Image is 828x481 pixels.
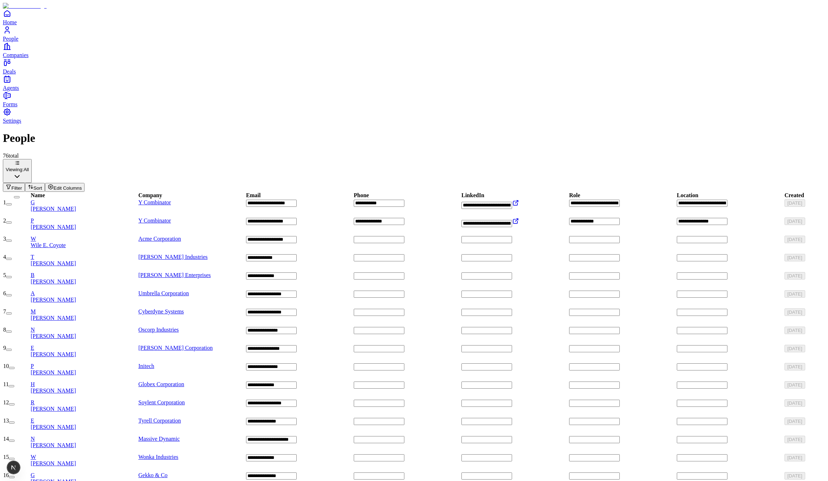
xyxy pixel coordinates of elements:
[3,68,16,75] span: Deals
[31,442,76,448] span: [PERSON_NAME]
[784,327,805,334] button: [DATE]
[31,327,138,339] a: N[PERSON_NAME]
[31,192,45,199] div: Name
[3,308,6,314] span: 7
[31,333,76,339] span: [PERSON_NAME]
[31,381,138,394] a: H[PERSON_NAME]
[138,236,181,242] a: Acme Corporation
[784,254,805,261] button: [DATE]
[31,315,76,321] span: [PERSON_NAME]
[784,236,805,243] button: [DATE]
[784,345,805,352] button: [DATE]
[31,290,138,297] div: A
[138,218,171,224] a: Y Combinator
[31,363,138,376] a: P[PERSON_NAME]
[138,290,189,296] a: Umbrella Corporation
[3,199,6,205] span: 1
[34,185,42,191] span: Sort
[3,183,25,192] button: Filter
[138,254,208,260] a: [PERSON_NAME] Industries
[31,424,76,430] span: [PERSON_NAME]
[3,418,9,424] span: 13
[784,418,805,425] button: [DATE]
[138,418,181,424] span: Tyrell Corporation
[3,36,19,42] span: People
[677,192,698,199] div: Location
[3,454,9,460] span: 15
[138,308,184,314] span: Cyberdyne Systems
[784,218,805,225] button: [DATE]
[31,454,138,460] div: W
[138,436,180,442] a: Massive Dynamic
[138,381,184,387] a: Globex Corporation
[31,199,138,212] a: G[PERSON_NAME]
[3,108,825,124] a: Settings
[784,308,805,316] button: [DATE]
[3,26,825,42] a: People
[31,290,138,303] a: A[PERSON_NAME]
[31,236,138,249] a: WWile E. Coyote
[31,454,138,467] a: W[PERSON_NAME]
[3,75,825,91] a: Agents
[784,199,805,207] button: [DATE]
[31,199,138,206] div: G
[31,272,138,278] div: B
[784,272,805,280] button: [DATE]
[138,192,162,199] div: Company
[138,454,178,460] a: Wonka Industries
[784,454,805,461] button: [DATE]
[3,9,825,25] a: Home
[354,192,369,199] div: Phone
[138,327,179,333] a: Oscorp Industries
[138,399,185,405] span: Soylent Corporation
[31,297,76,303] span: [PERSON_NAME]
[31,369,76,375] span: [PERSON_NAME]
[784,436,805,443] button: [DATE]
[31,472,138,479] div: G
[138,363,154,369] a: Initech
[784,381,805,389] button: [DATE]
[31,460,76,466] span: [PERSON_NAME]
[31,254,138,260] div: T
[3,327,6,333] span: 8
[31,399,138,412] a: R[PERSON_NAME]
[784,363,805,370] button: [DATE]
[31,381,138,388] div: H
[31,399,138,406] div: R
[3,58,825,75] a: Deals
[3,345,6,351] span: 9
[3,363,9,369] span: 10
[31,351,76,357] span: [PERSON_NAME]
[784,399,805,407] button: [DATE]
[31,388,76,394] span: [PERSON_NAME]
[138,472,168,478] a: Gekko & Co
[3,52,29,58] span: Companies
[31,218,138,230] a: P[PERSON_NAME]
[31,436,138,449] a: N[PERSON_NAME]
[31,236,138,242] div: W
[31,206,76,212] span: [PERSON_NAME]
[3,101,17,107] span: Forms
[138,345,213,351] span: [PERSON_NAME] Corporation
[784,290,805,298] button: [DATE]
[138,199,171,205] span: Y Combinator
[31,254,138,267] a: T[PERSON_NAME]
[31,242,66,248] span: Wile E. Coyote
[31,363,138,369] div: P
[11,185,22,191] span: Filter
[31,308,138,315] div: M
[3,290,6,296] span: 6
[3,42,825,58] a: Companies
[31,260,76,266] span: [PERSON_NAME]
[138,272,211,278] a: [PERSON_NAME] Enterprises
[3,153,825,159] div: 76 total
[3,19,17,25] span: Home
[25,183,45,192] button: Sort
